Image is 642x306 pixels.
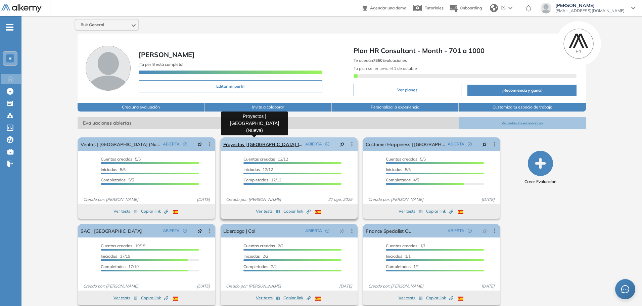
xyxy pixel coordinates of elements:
span: 2/2 [243,264,277,269]
span: ABIERTA [163,228,180,234]
span: ABIERTA [448,228,464,234]
button: Copiar link [283,294,311,302]
a: SAC | [GEOGRAPHIC_DATA] [81,224,142,237]
span: [DATE] [479,196,497,203]
span: 12/12 [243,177,281,182]
a: Finance Specialist CL [366,224,411,237]
span: Copiar link [283,295,311,301]
button: Ver planes [354,84,462,96]
button: Customiza tu espacio de trabajo [459,103,586,112]
img: ESP [458,297,463,301]
img: world [490,4,498,12]
span: check-circle [325,229,329,233]
span: 1/1 [386,264,419,269]
span: Tutoriales [425,5,444,10]
span: 5/5 [386,167,411,172]
span: [DATE] [194,283,213,289]
span: message [621,285,629,293]
span: [EMAIL_ADDRESS][DOMAIN_NAME] [555,8,625,13]
button: pushpin [477,225,492,236]
i: - [6,27,13,28]
span: [PERSON_NAME] [139,50,194,59]
span: 12/12 [243,157,288,162]
span: [DATE] [336,283,355,289]
span: Copiar link [426,295,453,301]
img: ESP [458,210,463,214]
span: Iniciadas [243,254,260,259]
span: Copiar link [141,295,168,301]
span: Iniciadas [243,167,260,172]
span: Creado por: [PERSON_NAME] [223,196,284,203]
span: 5/5 [386,157,426,162]
span: Evaluaciones abiertas [78,117,459,129]
span: Iniciadas [386,167,402,172]
span: Completados [243,177,268,182]
span: 17/19 [101,254,130,259]
img: ESP [315,210,321,214]
span: Plan HR Consultant - Month - 701 a 1000 [354,46,577,56]
span: 5/5 [101,157,141,162]
button: Copiar link [426,294,453,302]
button: Ver tests [256,294,280,302]
button: Invita a colaborar [205,103,332,112]
button: Copiar link [426,207,453,215]
span: Creado por: [PERSON_NAME] [366,283,426,289]
span: Cuentas creadas [243,157,275,162]
span: 5/5 [101,167,126,172]
span: Buk General [81,22,104,28]
span: ABIERTA [305,228,322,234]
button: Ver tests [399,294,423,302]
button: pushpin [192,139,207,149]
span: Cuentas creadas [386,157,417,162]
span: pushpin [340,141,345,147]
div: Proyectos | [GEOGRAPHIC_DATA] (Nueva) [221,112,288,135]
button: Onboarding [449,1,482,15]
a: Ventas | [GEOGRAPHIC_DATA] (Nuevo) [81,137,160,151]
span: 1/1 [386,243,426,248]
span: Cuentas creadas [386,243,417,248]
span: ¡Tu perfil está completo! [139,62,183,67]
span: ABIERTA [305,141,322,147]
button: Personaliza la experiencia [332,103,459,112]
img: Foto de perfil [86,46,131,91]
span: Completados [243,264,268,269]
span: Copiar link [426,208,453,214]
span: Copiar link [141,208,168,214]
button: pushpin [335,225,350,236]
span: Creado por: [PERSON_NAME] [81,283,141,289]
a: Liderazgo | Col [223,224,255,237]
span: Completados [101,264,126,269]
button: Ver tests [399,207,423,215]
button: ¡Recomienda y gana! [467,85,577,96]
button: Copiar link [141,294,168,302]
span: ABIERTA [163,141,180,147]
span: 4/5 [386,177,419,182]
a: Proyectos | [GEOGRAPHIC_DATA] (Nueva) [223,137,303,151]
span: Cuentas creadas [243,243,275,248]
span: 27 ago. 2025 [325,196,355,203]
span: check-circle [468,142,472,146]
button: Copiar link [141,207,168,215]
span: [PERSON_NAME] [555,3,625,8]
span: Creado por: [PERSON_NAME] [223,283,284,289]
span: Onboarding [460,5,482,10]
img: ESP [173,210,178,214]
b: 1 de octubre [393,66,417,71]
span: 2/2 [243,243,283,248]
span: Creado por: [PERSON_NAME] [81,196,141,203]
span: 17/19 [101,264,139,269]
span: Creado por: [PERSON_NAME] [366,196,426,203]
button: Crear Evaluación [524,151,556,185]
span: 5/5 [101,177,134,182]
span: [DATE] [194,196,213,203]
span: Tu plan se renueva el [354,66,417,71]
span: Cuentas creadas [101,157,132,162]
span: Cuentas creadas [101,243,132,248]
span: [DATE] [479,283,497,289]
span: Crear Evaluación [524,179,556,185]
span: 1/1 [386,254,411,259]
button: Ver todas las evaluaciones [459,117,586,129]
span: pushpin [197,228,202,233]
span: 19/19 [101,243,145,248]
img: Logo [1,4,42,13]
